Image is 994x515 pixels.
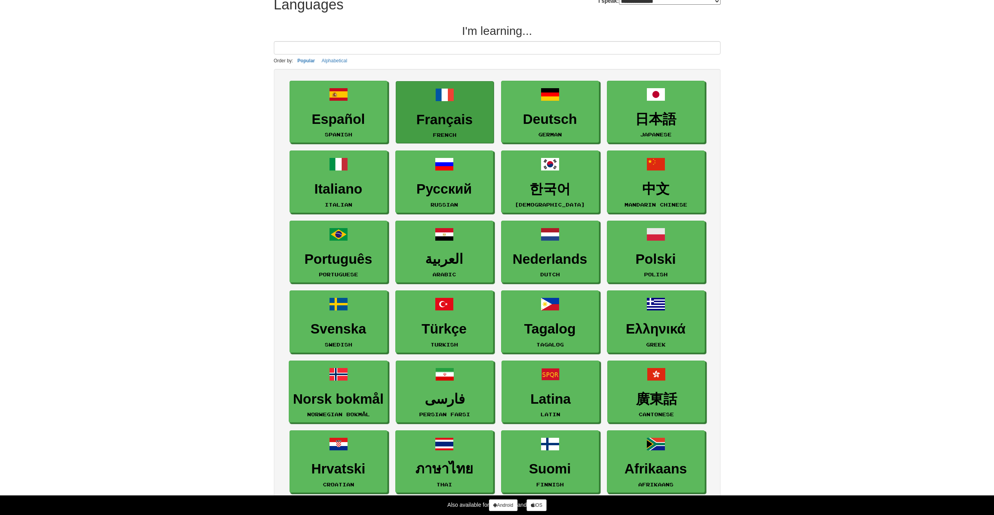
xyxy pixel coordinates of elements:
a: فارسیPersian Farsi [396,361,494,423]
h3: Türkçe [400,321,489,337]
small: Thai [436,482,452,487]
h3: العربية [400,252,489,267]
a: РусскийRussian [395,151,493,213]
a: PortuguêsPortuguese [290,221,387,283]
h3: Deutsch [505,112,595,127]
small: [DEMOGRAPHIC_DATA] [515,202,585,207]
a: FrançaisFrench [396,81,494,143]
h3: Français [400,112,489,127]
a: Norsk bokmålNorwegian Bokmål [289,361,388,423]
h3: فارسی [400,392,489,407]
a: ItalianoItalian [290,151,387,213]
small: French [433,132,456,138]
h3: Svenska [294,321,383,337]
a: iOS [527,499,547,511]
small: Italian [325,202,352,207]
h3: 廣東話 [612,392,701,407]
a: 中文Mandarin Chinese [607,151,705,213]
small: Japanese [640,132,672,137]
a: EspañolSpanish [290,81,387,143]
small: Latin [541,412,560,417]
small: Finnish [536,482,564,487]
h3: Español [294,112,383,127]
small: Afrikaans [638,482,674,487]
small: Tagalog [536,342,564,347]
h3: Tagalog [505,321,595,337]
small: Swedish [325,342,352,347]
a: ΕλληνικάGreek [607,290,705,353]
small: Polish [644,272,668,277]
h3: Norsk bokmål [293,392,384,407]
a: NederlandsDutch [501,221,599,283]
h3: ภาษาไทย [400,461,489,477]
small: Croatian [323,482,354,487]
small: Mandarin Chinese [625,202,687,207]
h2: I'm learning... [274,24,721,37]
small: Spanish [325,132,352,137]
a: 廣東話Cantonese [607,361,705,423]
a: AfrikaansAfrikaans [607,430,705,493]
button: Popular [295,56,317,65]
small: Norwegian Bokmål [307,412,370,417]
h3: Latina [506,392,595,407]
small: Dutch [540,272,560,277]
h3: 中文 [611,181,701,197]
h3: Italiano [294,181,383,197]
a: Android [489,499,517,511]
a: TürkçeTurkish [395,290,493,353]
small: Portuguese [319,272,358,277]
h3: Suomi [505,461,595,477]
a: العربيةArabic [395,221,493,283]
h3: 한국어 [505,181,595,197]
a: HrvatskiCroatian [290,430,387,493]
small: Arabic [433,272,456,277]
a: LatinaLatin [502,361,599,423]
small: Cantonese [639,412,674,417]
a: SvenskaSwedish [290,290,387,353]
small: Greek [646,342,666,347]
small: Turkish [431,342,458,347]
h3: Polski [611,252,701,267]
a: ภาษาไทยThai [395,430,493,493]
h3: Ελληνικά [611,321,701,337]
h3: Afrikaans [611,461,701,477]
h3: Nederlands [505,252,595,267]
h3: Português [294,252,383,267]
a: TagalogTagalog [501,290,599,353]
h3: Русский [400,181,489,197]
small: German [538,132,562,137]
a: 日本語Japanese [607,81,705,143]
a: 한국어[DEMOGRAPHIC_DATA] [501,151,599,213]
small: Persian Farsi [419,412,470,417]
h3: 日本語 [611,112,701,127]
small: Order by: [274,58,293,63]
h3: Hrvatski [294,461,383,477]
button: Alphabetical [319,56,349,65]
a: SuomiFinnish [501,430,599,493]
a: PolskiPolish [607,221,705,283]
small: Russian [431,202,458,207]
a: DeutschGerman [501,81,599,143]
